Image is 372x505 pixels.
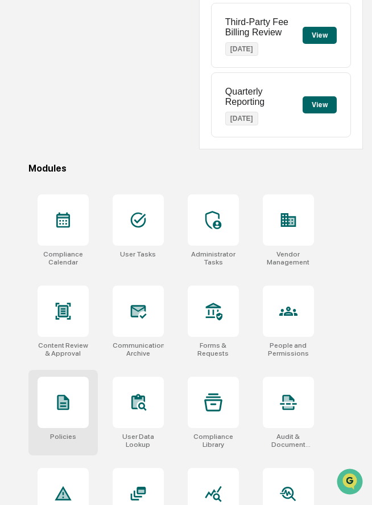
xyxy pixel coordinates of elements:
p: [DATE] [225,42,258,56]
a: 🖐️Preclearance [7,139,78,160]
div: 🗄️ [82,145,92,154]
span: Data Lookup [23,165,72,177]
div: Modules [28,163,363,174]
button: View [303,96,337,113]
div: Compliance Library [188,433,239,449]
iframe: Open customer support [336,467,366,498]
a: Powered byPylon [80,193,138,202]
button: View [303,27,337,44]
div: Communications Archive [113,341,164,357]
span: Attestations [94,144,141,155]
p: [DATE] [225,112,258,125]
div: User Tasks [120,250,156,258]
div: 🔎 [11,166,20,176]
div: User Data Lookup [113,433,164,449]
div: We're available if you need us! [39,99,144,108]
a: 🔎Data Lookup [7,161,76,181]
div: Content Review & Approval [38,341,89,357]
div: 🖐️ [11,145,20,154]
img: 1746055101610-c473b297-6a78-478c-a979-82029cc54cd1 [11,87,32,108]
button: Start new chat [193,91,207,104]
div: Compliance Calendar [38,250,89,266]
p: Third-Party Fee Billing Review [225,17,303,38]
div: Start new chat [39,87,187,99]
span: Preclearance [23,144,73,155]
div: Vendor Management [263,250,314,266]
span: Pylon [113,193,138,202]
div: Policies [50,433,76,441]
div: Forms & Requests [188,341,239,357]
a: 🗄️Attestations [78,139,146,160]
div: People and Permissions [263,341,314,357]
div: Audit & Document Logs [263,433,314,449]
p: How can we help? [11,24,207,42]
p: Quarterly Reporting [225,87,303,107]
div: Administrator Tasks [188,250,239,266]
